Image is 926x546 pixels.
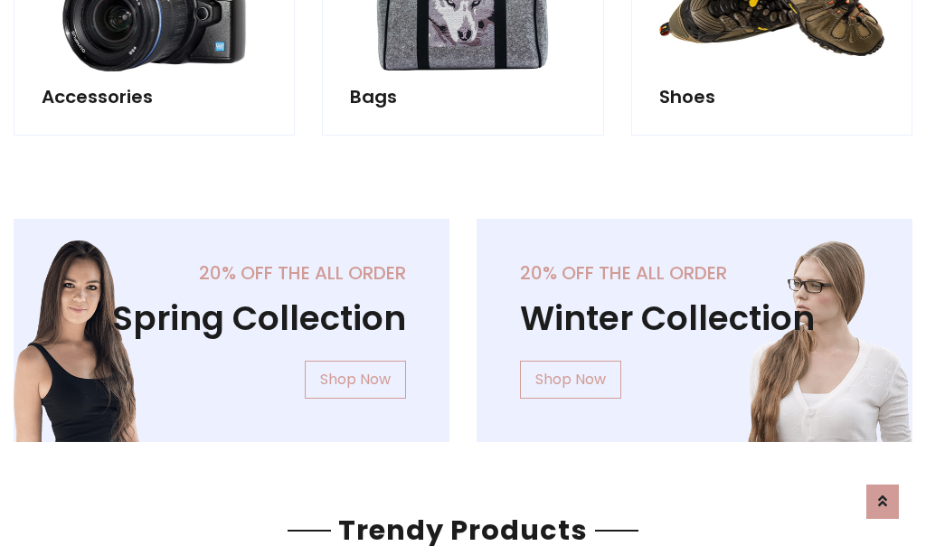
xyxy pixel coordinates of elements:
[520,361,621,399] a: Shop Now
[57,262,406,284] h5: 20% off the all order
[520,298,869,339] h1: Winter Collection
[659,86,884,108] h5: Shoes
[520,262,869,284] h5: 20% off the all order
[57,298,406,339] h1: Spring Collection
[305,361,406,399] a: Shop Now
[350,86,575,108] h5: Bags
[42,86,267,108] h5: Accessories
